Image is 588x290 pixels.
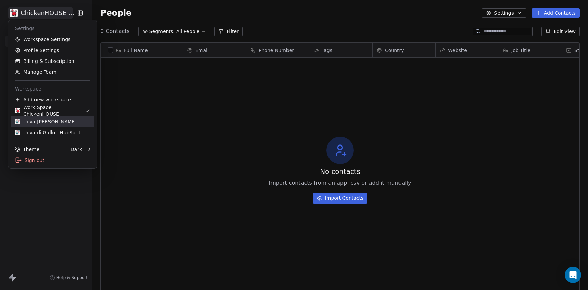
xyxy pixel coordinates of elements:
[11,83,94,94] div: Workspace
[11,18,16,23] img: website_grey.svg
[11,155,94,166] div: Sign out
[11,45,94,56] a: Profile Settings
[15,130,20,135] img: 4.jpg
[71,146,82,153] div: Dark
[11,11,16,16] img: logo_orange.svg
[28,40,34,45] img: tab_domain_overview_orange.svg
[15,118,76,125] div: Uova [PERSON_NAME]
[18,18,76,23] div: Dominio: [DOMAIN_NAME]
[15,146,39,153] div: Theme
[11,56,94,67] a: Billing & Subscription
[19,11,33,16] div: v 4.0.25
[15,104,85,118] div: Work Space ChickenHOUSE
[15,108,20,113] img: Betty2017.jpg
[11,67,94,78] a: Manage Team
[76,40,113,45] div: Keyword (traffico)
[15,119,20,124] img: 4.jpg
[69,40,74,45] img: tab_keywords_by_traffic_grey.svg
[11,34,94,45] a: Workspace Settings
[36,40,52,45] div: Dominio
[15,129,80,136] div: Uova di Gallo - HubSpot
[11,94,94,105] div: Add new workspace
[11,23,94,34] div: Settings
